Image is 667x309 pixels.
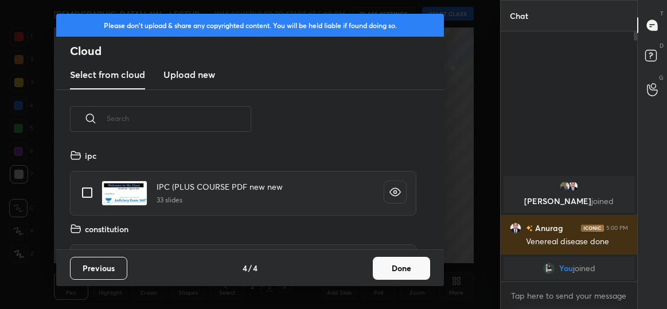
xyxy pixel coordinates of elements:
[526,236,628,248] div: Venereal disease done
[543,263,555,274] img: 16fc8399e35e4673a8d101a187aba7c3.jpg
[70,257,127,280] button: Previous
[70,44,444,58] h2: Cloud
[248,262,252,274] h4: /
[510,197,627,206] p: [PERSON_NAME]
[567,181,579,192] img: ead33140a09f4e2e9583eba08883fa7f.jpg
[533,222,563,234] h6: Anurag
[606,225,628,232] div: 5:00 PM
[660,9,664,18] p: T
[157,195,283,205] h5: 33 slides
[157,181,283,193] h4: IPC (PLUS COURSE PDF new new
[660,41,664,50] p: D
[591,195,614,206] span: joined
[501,1,537,31] p: Chat
[107,94,251,143] input: Search
[56,145,430,250] div: grid
[510,222,521,234] img: ead33140a09f4e2e9583eba08883fa7f.jpg
[85,150,96,162] h4: ipc
[56,14,444,37] div: Please don't upload & share any copyrighted content. You will be held liable if found doing so.
[501,174,637,282] div: grid
[559,264,573,273] span: You
[253,262,258,274] h4: 4
[526,225,533,232] img: no-rating-badge.077c3623.svg
[85,223,128,235] h4: constitution
[581,225,604,232] img: iconic-dark.1390631f.png
[559,181,571,192] img: 3511b4441fee449c8518d2c49ee6d616.jpg
[573,264,595,273] span: joined
[373,257,430,280] button: Done
[163,68,215,81] h3: Upload new
[659,73,664,82] p: G
[102,181,147,206] img: 1629577020YDIJN1.pdf
[70,68,145,81] h3: Select from cloud
[243,262,247,274] h4: 4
